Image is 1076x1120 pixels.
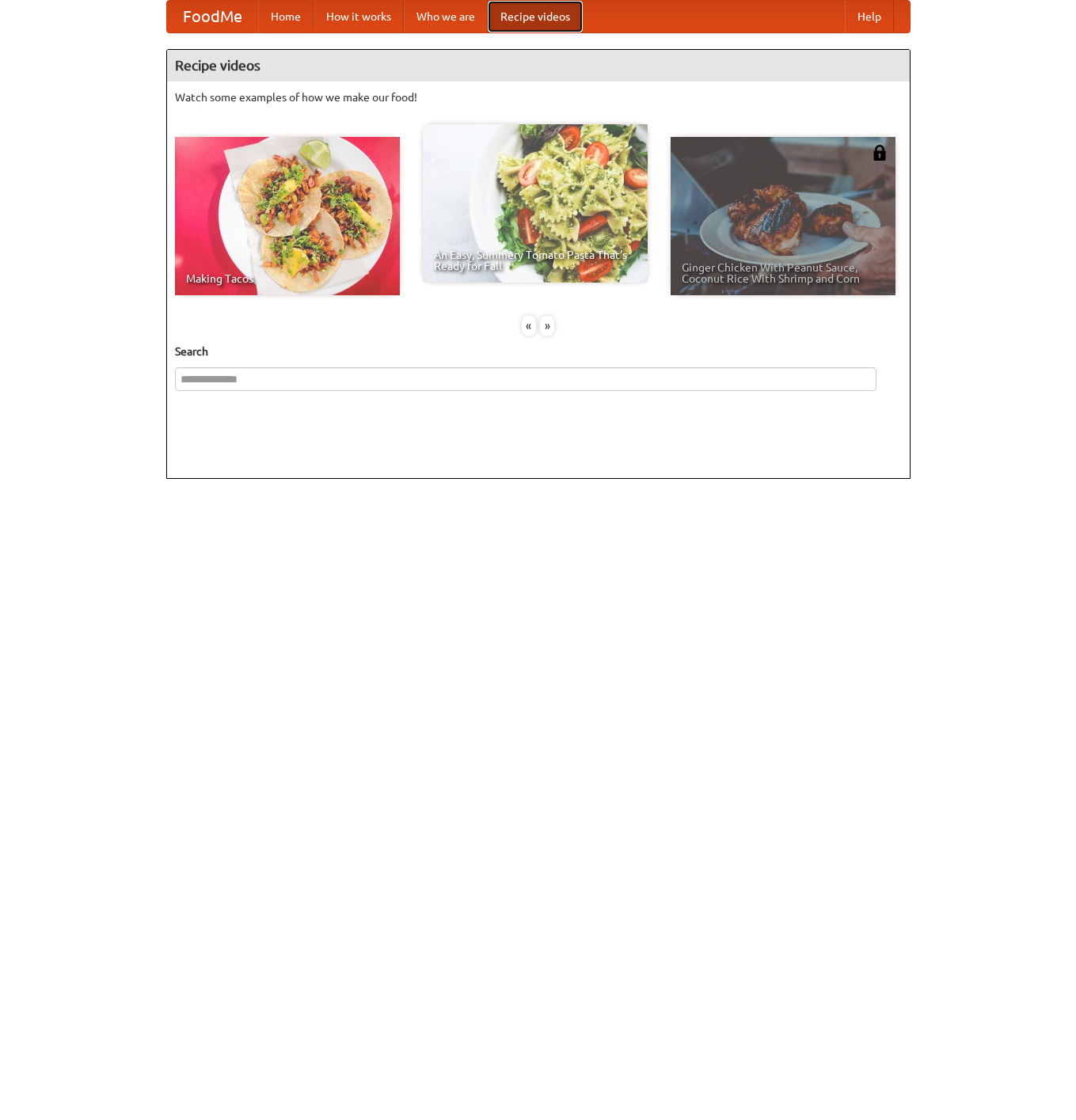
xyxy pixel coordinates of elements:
a: Home [258,1,314,32]
a: Who we are [404,1,488,32]
a: Help [845,1,894,32]
span: Making Tacos [186,273,389,284]
div: « [522,316,536,336]
a: Recipe videos [488,1,583,32]
h5: Search [175,344,902,359]
a: Making Tacos [175,137,400,295]
h4: Recipe videos [167,50,910,82]
img: 483408.png [872,145,888,161]
a: How it works [314,1,404,32]
div: » [540,316,554,336]
p: Watch some examples of how we make our food! [175,89,902,105]
a: An Easy, Summery Tomato Pasta That's Ready for Fall [423,124,648,283]
span: An Easy, Summery Tomato Pasta That's Ready for Fall [434,249,637,271]
a: FoodMe [167,1,258,32]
